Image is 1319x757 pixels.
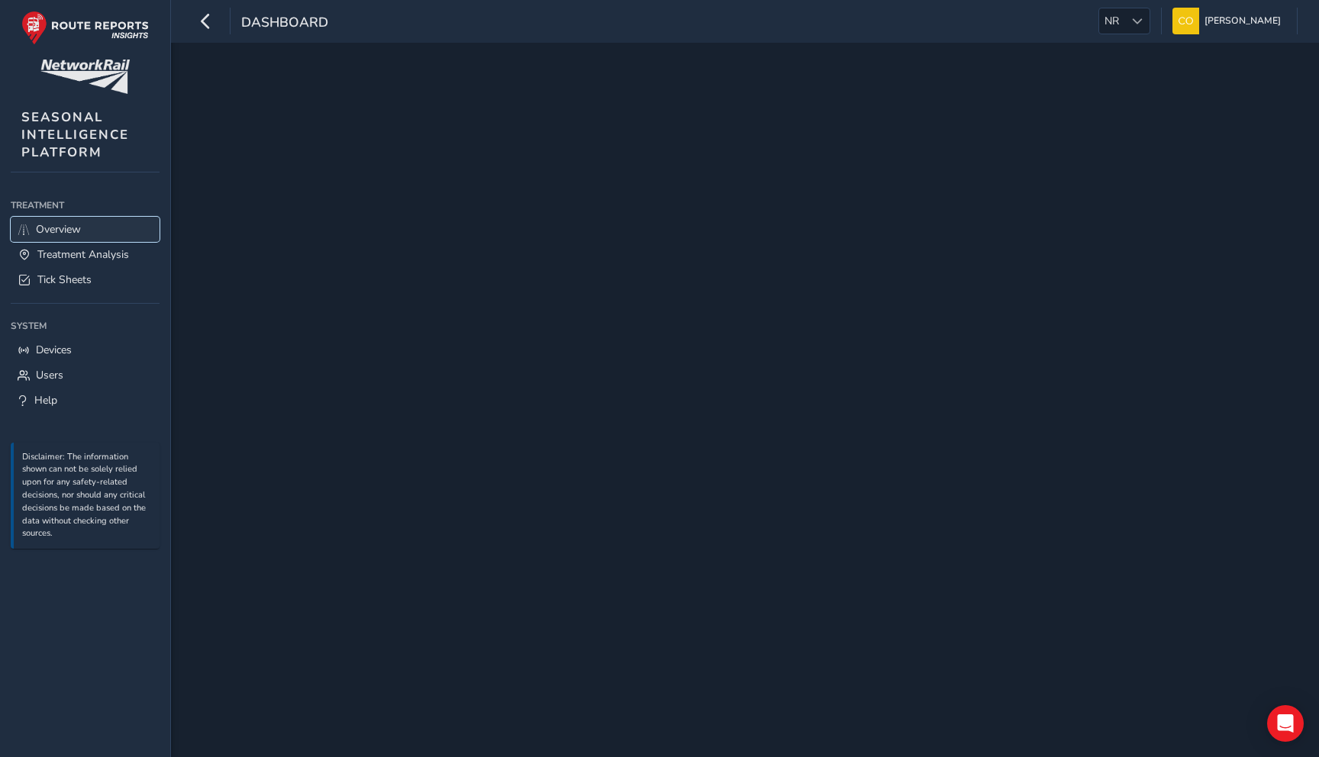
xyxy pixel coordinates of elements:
img: customer logo [40,60,130,94]
p: Disclaimer: The information shown can not be solely relied upon for any safety-related decisions,... [22,451,152,541]
span: dashboard [241,13,328,34]
button: [PERSON_NAME] [1172,8,1286,34]
span: Overview [36,222,81,237]
div: System [11,314,160,337]
span: SEASONAL INTELLIGENCE PLATFORM [21,108,129,161]
a: Tick Sheets [11,267,160,292]
span: NR [1099,8,1124,34]
a: Users [11,362,160,388]
a: Overview [11,217,160,242]
a: Treatment Analysis [11,242,160,267]
span: Treatment Analysis [37,247,129,262]
span: Devices [36,343,72,357]
img: rr logo [21,11,149,45]
div: Open Intercom Messenger [1267,705,1304,742]
a: Help [11,388,160,413]
img: diamond-layout [1172,8,1199,34]
div: Treatment [11,194,160,217]
span: Help [34,393,57,407]
a: Devices [11,337,160,362]
span: [PERSON_NAME] [1205,8,1281,34]
span: Tick Sheets [37,272,92,287]
span: Users [36,368,63,382]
